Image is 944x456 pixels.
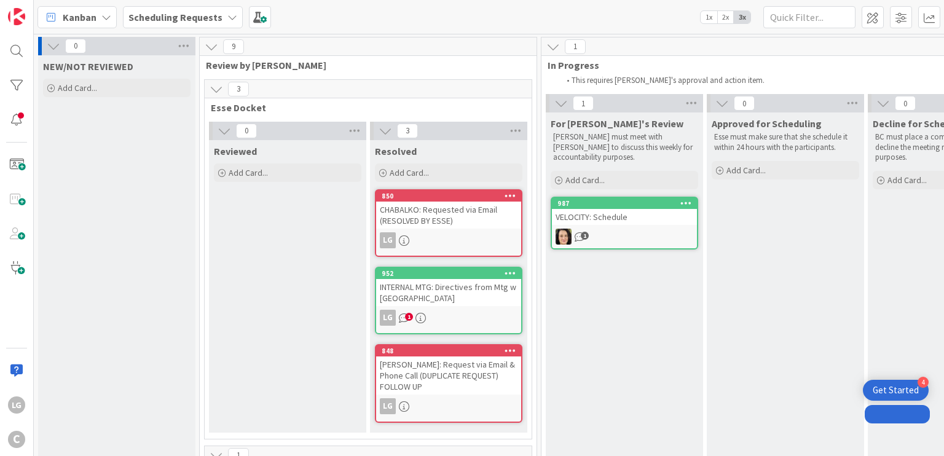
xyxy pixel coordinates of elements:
span: Reviewed [214,145,257,157]
div: 850CHABALKO: Requested via Email (RESOLVED BY ESSE) [376,191,521,229]
img: Visit kanbanzone.com [8,8,25,25]
div: 850 [382,192,521,200]
span: Add Card... [229,167,268,178]
div: 987 [552,198,697,209]
a: 850CHABALKO: Requested via Email (RESOLVED BY ESSE)LG [375,189,522,257]
span: 0 [236,124,257,138]
div: LG [380,232,396,248]
div: 850 [376,191,521,202]
div: Open Get Started checklist, remaining modules: 4 [863,380,929,401]
div: 848[PERSON_NAME]: Request via Email & Phone Call (DUPLICATE REQUEST) FOLLOW UP [376,345,521,395]
img: BL [556,229,572,245]
span: 9 [223,39,244,54]
p: [PERSON_NAME] must meet with [PERSON_NAME] to discuss this weekly for accountability purposes. [553,132,696,162]
span: 3 [228,82,249,96]
span: Kanban [63,10,96,25]
div: BL [552,229,697,245]
span: 1 [405,313,413,321]
input: Quick Filter... [763,6,855,28]
div: LG [376,232,521,248]
span: Approved for Scheduling [712,117,822,130]
a: 952INTERNAL MTG: Directives from Mtg w [GEOGRAPHIC_DATA]LG [375,267,522,334]
div: INTERNAL MTG: Directives from Mtg w [GEOGRAPHIC_DATA] [376,279,521,306]
a: 848[PERSON_NAME]: Request via Email & Phone Call (DUPLICATE REQUEST) FOLLOW UPLG [375,344,522,423]
span: Add Card... [726,165,766,176]
span: For Breanna's Review [551,117,683,130]
div: 848 [382,347,521,355]
span: 1 [565,39,586,54]
span: 0 [734,96,755,111]
div: 848 [376,345,521,356]
div: LG [376,310,521,326]
span: Review by Esse [206,59,521,71]
span: 1 [573,96,594,111]
div: LG [380,398,396,414]
span: Esse Docket [211,101,516,114]
span: 0 [65,39,86,53]
span: Add Card... [887,175,927,186]
div: Get Started [873,384,919,396]
div: 952 [382,269,521,278]
span: 2x [717,11,734,23]
span: 3x [734,11,750,23]
span: 0 [895,96,916,111]
span: Add Card... [565,175,605,186]
b: Scheduling Requests [128,11,222,23]
span: 3 [397,124,418,138]
div: 987 [557,199,697,208]
div: CHABALKO: Requested via Email (RESOLVED BY ESSE) [376,202,521,229]
a: 987VELOCITY: ScheduleBL [551,197,698,250]
div: LG [380,310,396,326]
div: 987VELOCITY: Schedule [552,198,697,225]
p: Esse must make sure that she schedule it within 24 hours with the participants. [714,132,857,152]
span: Add Card... [390,167,429,178]
div: LG [8,396,25,414]
div: LG [376,398,521,414]
div: [PERSON_NAME]: Request via Email & Phone Call (DUPLICATE REQUEST) FOLLOW UP [376,356,521,395]
span: Resolved [375,145,417,157]
div: 4 [918,377,929,388]
div: 952INTERNAL MTG: Directives from Mtg w [GEOGRAPHIC_DATA] [376,268,521,306]
span: 1 [581,232,589,240]
div: C [8,431,25,448]
span: Add Card... [58,82,97,93]
div: 952 [376,268,521,279]
span: NEW/NOT REVIEWED [43,60,133,73]
div: VELOCITY: Schedule [552,209,697,225]
span: 1x [701,11,717,23]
